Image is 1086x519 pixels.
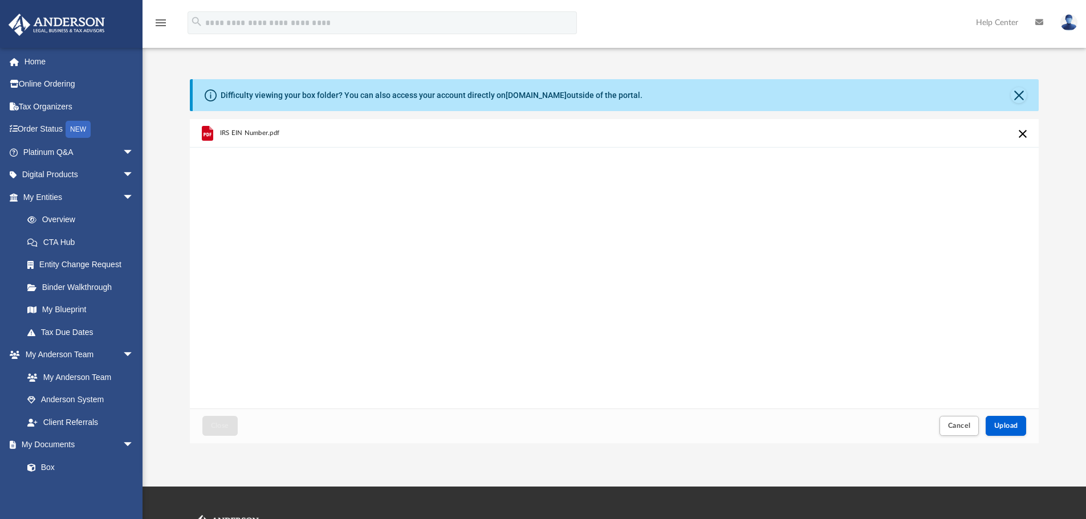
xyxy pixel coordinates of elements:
a: menu [154,22,168,30]
a: Entity Change Request [16,254,151,276]
a: Online Ordering [8,73,151,96]
a: Overview [16,209,151,231]
a: Client Referrals [16,411,145,434]
span: arrow_drop_down [123,141,145,164]
a: My Entitiesarrow_drop_down [8,186,151,209]
i: search [190,15,203,28]
span: arrow_drop_down [123,186,145,209]
span: Upload [994,422,1018,429]
span: arrow_drop_down [123,434,145,457]
span: Close [211,422,229,429]
span: IRS EIN Number.pdf [219,129,279,137]
img: Anderson Advisors Platinum Portal [5,14,108,36]
a: My Blueprint [16,299,145,321]
i: menu [154,16,168,30]
span: Cancel [948,422,971,429]
button: Close [202,416,238,436]
a: Platinum Q&Aarrow_drop_down [8,141,151,164]
a: Tax Due Dates [16,321,151,344]
a: Box [16,456,140,479]
button: Upload [986,416,1027,436]
a: My Documentsarrow_drop_down [8,434,145,456]
button: Cancel this upload [1016,127,1030,141]
a: CTA Hub [16,231,151,254]
a: My Anderson Team [16,366,140,389]
a: Meeting Minutes [16,479,145,501]
button: Close [1011,87,1027,103]
span: arrow_drop_down [123,344,145,367]
button: Cancel [939,416,979,436]
a: Order StatusNEW [8,118,151,141]
a: Anderson System [16,389,145,411]
span: arrow_drop_down [123,164,145,187]
a: My Anderson Teamarrow_drop_down [8,344,145,366]
a: Digital Productsarrow_drop_down [8,164,151,186]
div: Upload [190,119,1039,443]
a: Tax Organizers [8,95,151,118]
div: NEW [66,121,91,138]
img: User Pic [1060,14,1077,31]
a: Home [8,50,151,73]
div: Difficulty viewing your box folder? You can also access your account directly on outside of the p... [221,89,642,101]
a: Binder Walkthrough [16,276,151,299]
a: [DOMAIN_NAME] [506,91,567,100]
div: grid [190,119,1039,408]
